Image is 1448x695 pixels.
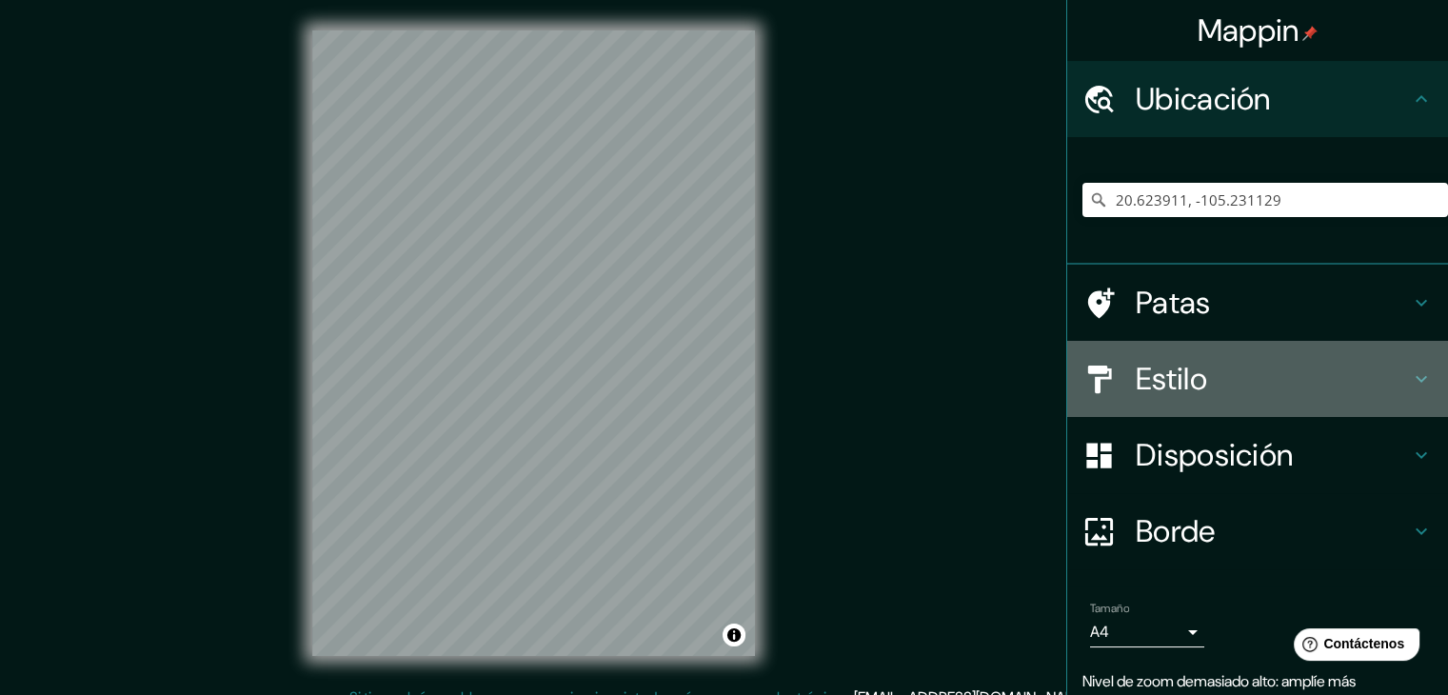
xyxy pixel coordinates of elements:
div: Ubicación [1067,61,1448,137]
font: Tamaño [1090,601,1129,616]
div: Disposición [1067,417,1448,493]
div: A4 [1090,617,1204,647]
font: Mappin [1198,10,1299,50]
font: Nivel de zoom demasiado alto: amplíe más [1082,671,1356,691]
font: Borde [1136,511,1216,551]
div: Borde [1067,493,1448,569]
iframe: Lanzador de widgets de ayuda [1279,621,1427,674]
img: pin-icon.png [1302,26,1318,41]
font: Ubicación [1136,79,1271,119]
div: Estilo [1067,341,1448,417]
font: Patas [1136,283,1211,323]
button: Activar o desactivar atribución [723,624,745,646]
font: Disposición [1136,435,1293,475]
canvas: Mapa [312,30,755,656]
font: Estilo [1136,359,1207,399]
font: A4 [1090,622,1109,642]
div: Patas [1067,265,1448,341]
input: Elige tu ciudad o zona [1082,183,1448,217]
